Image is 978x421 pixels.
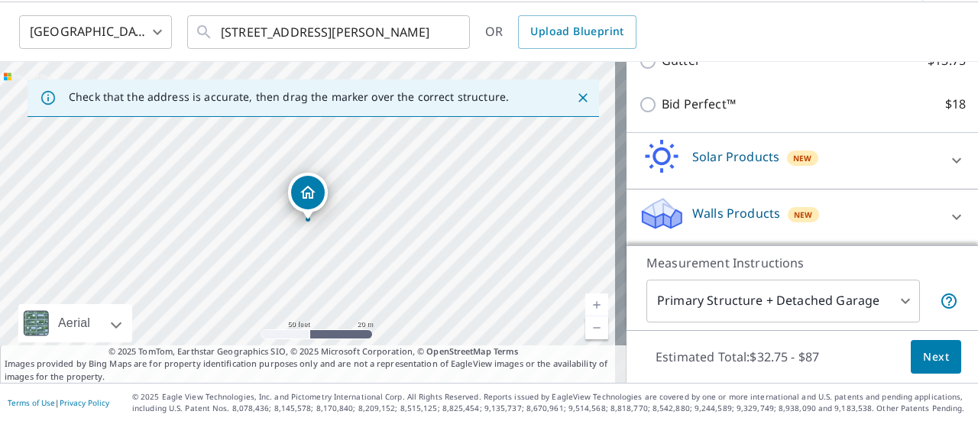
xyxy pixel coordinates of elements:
[60,397,109,408] a: Privacy Policy
[53,304,95,342] div: Aerial
[585,316,608,339] a: Current Level 19, Zoom Out
[485,15,636,49] div: OR
[288,173,328,220] div: Dropped pin, building 1, Residential property, 203 Trailwood Dr Spartanburg, SC 29301
[426,345,491,357] a: OpenStreetMap
[585,293,608,316] a: Current Level 19, Zoom In
[530,22,623,41] span: Upload Blueprint
[639,139,966,183] div: Solar ProductsNew
[923,348,949,367] span: Next
[8,397,55,408] a: Terms of Use
[573,88,593,108] button: Close
[494,345,519,357] a: Terms
[8,398,109,407] p: |
[132,391,970,414] p: © 2025 Eagle View Technologies, Inc. and Pictometry International Corp. All Rights Reserved. Repo...
[940,292,958,310] span: Your report will include the primary structure and a detached garage if one exists.
[945,95,966,114] p: $18
[69,90,509,104] p: Check that the address is accurate, then drag the marker over the correct structure.
[643,340,831,374] p: Estimated Total: $32.75 - $87
[221,11,439,53] input: Search by address or latitude-longitude
[662,95,736,114] p: Bid Perfect™
[692,204,780,222] p: Walls Products
[794,209,813,221] span: New
[639,196,966,239] div: Walls ProductsNew
[646,254,958,272] p: Measurement Instructions
[108,345,519,358] span: © 2025 TomTom, Earthstar Geographics SIO, © 2025 Microsoft Corporation, ©
[646,280,920,322] div: Primary Structure + Detached Garage
[19,11,172,53] div: [GEOGRAPHIC_DATA]
[911,340,961,374] button: Next
[793,152,812,164] span: New
[18,304,132,342] div: Aerial
[692,147,779,166] p: Solar Products
[518,15,636,49] a: Upload Blueprint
